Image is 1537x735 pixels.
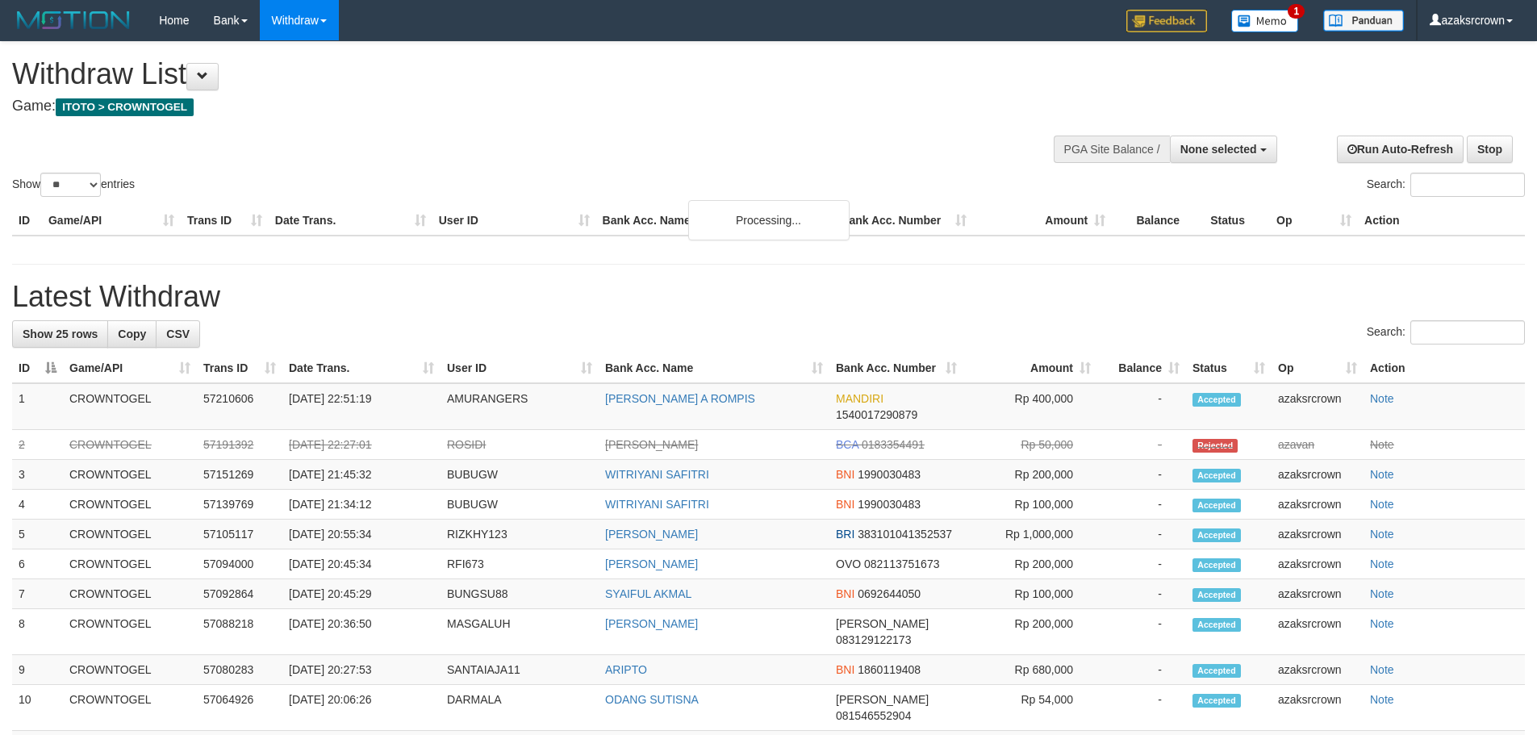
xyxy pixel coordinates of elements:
div: Processing... [688,200,850,240]
input: Search: [1410,173,1525,197]
a: ARIPTO [605,663,647,676]
td: AMURANGERS [441,383,599,430]
td: [DATE] 20:45:29 [282,579,441,609]
span: BNI [836,468,854,481]
th: Action [1364,353,1525,383]
td: CROWNTOGEL [63,490,197,520]
img: Button%20Memo.svg [1231,10,1299,32]
span: Accepted [1192,528,1241,542]
th: User ID: activate to sort column ascending [441,353,599,383]
td: CROWNTOGEL [63,609,197,655]
a: Show 25 rows [12,320,108,348]
td: CROWNTOGEL [63,685,197,731]
span: BCA [836,438,858,451]
td: 2 [12,430,63,460]
th: Action [1358,206,1525,236]
td: [DATE] 20:45:34 [282,549,441,579]
span: OVO [836,558,861,570]
td: [DATE] 20:27:53 [282,655,441,685]
span: Copy 1860119408 to clipboard [858,663,921,676]
th: Date Trans.: activate to sort column ascending [282,353,441,383]
a: Note [1370,587,1394,600]
span: Accepted [1192,469,1241,482]
td: CROWNTOGEL [63,520,197,549]
a: Note [1370,392,1394,405]
div: PGA Site Balance / [1054,136,1170,163]
td: - [1097,490,1186,520]
td: azaksrcrown [1272,655,1364,685]
td: CROWNTOGEL [63,579,197,609]
td: 57092864 [197,579,282,609]
span: Copy 0183354491 to clipboard [862,438,925,451]
td: 7 [12,579,63,609]
td: Rp 50,000 [963,430,1097,460]
a: Note [1370,558,1394,570]
td: Rp 100,000 [963,490,1097,520]
th: Amount: activate to sort column ascending [963,353,1097,383]
td: [DATE] 22:27:01 [282,430,441,460]
th: ID: activate to sort column descending [12,353,63,383]
a: Note [1370,498,1394,511]
a: CSV [156,320,200,348]
span: BNI [836,587,854,600]
td: 57191392 [197,430,282,460]
td: - [1097,609,1186,655]
td: CROWNTOGEL [63,655,197,685]
th: Amount [973,206,1112,236]
td: azaksrcrown [1272,520,1364,549]
td: MASGALUH [441,609,599,655]
td: 5 [12,520,63,549]
td: azaksrcrown [1272,579,1364,609]
td: CROWNTOGEL [63,549,197,579]
span: Copy 082113751673 to clipboard [864,558,939,570]
span: Accepted [1192,694,1241,708]
span: Copy 1990030483 to clipboard [858,468,921,481]
td: 3 [12,460,63,490]
span: Accepted [1192,588,1241,602]
td: 1 [12,383,63,430]
th: User ID [432,206,596,236]
span: Accepted [1192,558,1241,572]
td: Rp 54,000 [963,685,1097,731]
span: Copy 083129122173 to clipboard [836,633,911,646]
td: 57210606 [197,383,282,430]
span: Copy 383101041352537 to clipboard [858,528,952,541]
td: 6 [12,549,63,579]
td: 57139769 [197,490,282,520]
a: Note [1370,663,1394,676]
a: Note [1370,693,1394,706]
td: - [1097,685,1186,731]
td: [DATE] 21:34:12 [282,490,441,520]
td: 57064926 [197,685,282,731]
span: Copy 1990030483 to clipboard [858,498,921,511]
td: 9 [12,655,63,685]
td: - [1097,430,1186,460]
td: 57080283 [197,655,282,685]
span: Copy [118,328,146,340]
td: 4 [12,490,63,520]
td: Rp 200,000 [963,460,1097,490]
img: panduan.png [1323,10,1404,31]
a: Stop [1467,136,1513,163]
td: azaksrcrown [1272,460,1364,490]
a: [PERSON_NAME] [605,617,698,630]
img: Feedback.jpg [1126,10,1207,32]
td: BUBUGW [441,490,599,520]
th: Status [1204,206,1270,236]
span: BRI [836,528,854,541]
span: CSV [166,328,190,340]
td: SANTAIAJA11 [441,655,599,685]
td: RFI673 [441,549,599,579]
th: Balance [1112,206,1204,236]
label: Show entries [12,173,135,197]
span: Accepted [1192,664,1241,678]
td: 57105117 [197,520,282,549]
td: DARMALA [441,685,599,731]
td: [DATE] 20:36:50 [282,609,441,655]
a: Note [1370,438,1394,451]
a: [PERSON_NAME] [605,558,698,570]
td: azaksrcrown [1272,490,1364,520]
td: [DATE] 20:55:34 [282,520,441,549]
span: Copy 081546552904 to clipboard [836,709,911,722]
a: [PERSON_NAME] A ROMPIS [605,392,755,405]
